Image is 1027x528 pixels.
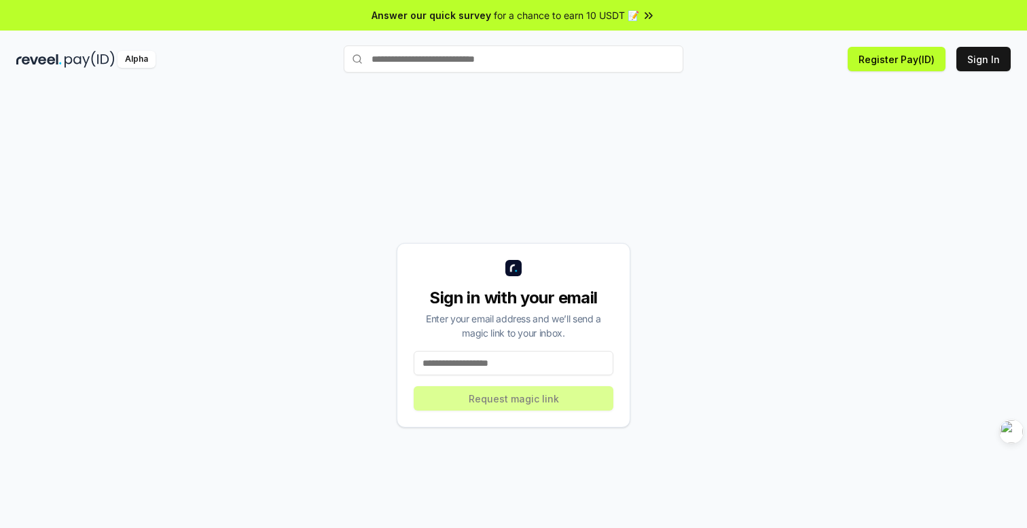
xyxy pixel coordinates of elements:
[414,312,613,340] div: Enter your email address and we’ll send a magic link to your inbox.
[118,51,156,68] div: Alpha
[494,8,639,22] span: for a chance to earn 10 USDT 📝
[848,47,945,71] button: Register Pay(ID)
[414,287,613,309] div: Sign in with your email
[65,51,115,68] img: pay_id
[372,8,491,22] span: Answer our quick survey
[16,51,62,68] img: reveel_dark
[505,260,522,276] img: logo_small
[956,47,1011,71] button: Sign In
